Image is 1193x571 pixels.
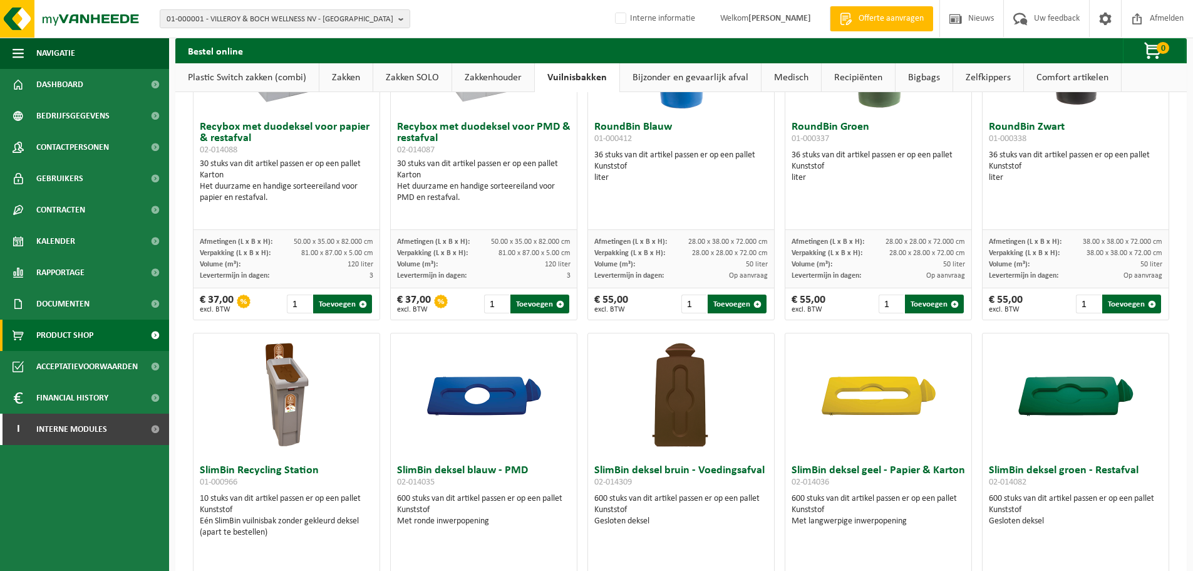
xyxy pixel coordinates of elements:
[200,295,234,313] div: € 37,00
[397,159,571,204] div: 30 stuks van dit artikel passen er op een pallet
[792,295,825,313] div: € 55,00
[36,38,75,69] span: Navigatie
[746,261,768,268] span: 50 liter
[397,249,468,257] span: Verpakking (L x B x H):
[200,272,269,280] span: Levertermijn in dagen:
[13,414,24,445] span: I
[397,122,571,155] h3: Recybox met duodeksel voor PMD & restafval
[397,465,571,490] h3: SlimBin deksel blauw - PMD
[792,161,965,172] div: Kunststof
[200,261,240,268] span: Volume (m³):
[36,163,83,194] span: Gebruikers
[989,122,1162,147] h3: RoundBin Zwart
[989,505,1162,516] div: Kunststof
[792,249,862,257] span: Verpakking (L x B x H):
[491,238,571,246] span: 50.00 x 35.00 x 82.000 cm
[594,306,628,313] span: excl. BTW
[313,295,372,313] button: Toevoegen
[896,63,953,92] a: Bigbags
[594,238,667,246] span: Afmetingen (L x B x H):
[535,63,619,92] a: Vuilnisbakken
[319,63,373,92] a: Zakken
[452,63,534,92] a: Zakkenhouder
[36,288,90,320] span: Documenten
[510,295,569,313] button: Toevoegen
[160,9,410,28] button: 01-000001 - VILLEROY & BOCH WELLNESS NV - [GEOGRAPHIC_DATA]
[36,351,138,382] span: Acceptatievoorwaarden
[594,465,768,490] h3: SlimBin deksel bruin - Voedingsafval
[36,414,107,445] span: Interne modules
[36,226,75,257] span: Kalender
[594,172,768,184] div: liter
[36,100,110,132] span: Bedrijfsgegevens
[1076,295,1102,313] input: 1
[545,261,571,268] span: 120 liter
[792,505,965,516] div: Kunststof
[36,320,93,351] span: Product Shop
[567,272,571,280] span: 3
[397,516,571,527] div: Met ronde inwerpopening
[692,249,768,257] span: 28.00 x 28.00 x 72.00 cm
[594,122,768,147] h3: RoundBin Blauw
[1024,63,1121,92] a: Comfort artikelen
[397,295,431,313] div: € 37,00
[594,295,628,313] div: € 55,00
[175,63,319,92] a: Plastic Switch zakken (combi)
[953,63,1023,92] a: Zelfkippers
[886,238,965,246] span: 28.00 x 28.00 x 72.000 cm
[879,295,904,313] input: 1
[36,194,85,226] span: Contracten
[369,272,373,280] span: 3
[200,493,373,538] div: 10 stuks van dit artikel passen er op een pallet
[792,150,965,184] div: 36 stuks van dit artikel passen er op een pallet
[989,134,1026,144] span: 01-000338
[748,14,811,23] strong: [PERSON_NAME]
[200,249,271,257] span: Verpakking (L x B x H):
[762,63,821,92] a: Medisch
[167,10,393,29] span: 01-000001 - VILLEROY & BOCH WELLNESS NV - [GEOGRAPHIC_DATA]
[397,261,438,268] span: Volume (m³):
[792,122,965,147] h3: RoundBin Groen
[943,261,965,268] span: 50 liter
[36,69,83,100] span: Dashboard
[792,306,825,313] span: excl. BTW
[301,249,373,257] span: 81.00 x 87.00 x 5.00 cm
[792,478,829,487] span: 02-014036
[729,272,768,280] span: Op aanvraag
[688,238,768,246] span: 28.00 x 38.00 x 72.000 cm
[594,516,768,527] div: Gesloten deksel
[397,505,571,516] div: Kunststof
[200,478,237,487] span: 01-000966
[200,159,373,204] div: 30 stuks van dit artikel passen er op een pallet
[989,161,1162,172] div: Kunststof
[36,132,109,163] span: Contactpersonen
[594,161,768,172] div: Kunststof
[1087,249,1162,257] span: 38.00 x 38.00 x 72.00 cm
[989,465,1162,490] h3: SlimBin deksel groen - Restafval
[1157,42,1169,54] span: 0
[1102,295,1161,313] button: Toevoegen
[889,249,965,257] span: 28.00 x 28.00 x 72.00 cm
[989,238,1061,246] span: Afmetingen (L x B x H):
[708,295,767,313] button: Toevoegen
[594,150,768,184] div: 36 stuks van dit artikel passen er op een pallet
[619,333,744,459] img: 02-014309
[989,516,1162,527] div: Gesloten deksel
[36,382,108,414] span: Financial History
[175,38,256,63] h2: Bestel online
[397,181,571,204] div: Het duurzame en handige sorteereiland voor PMD en restafval.
[397,478,435,487] span: 02-014035
[989,272,1058,280] span: Levertermijn in dagen:
[681,295,707,313] input: 1
[792,172,965,184] div: liter
[830,6,933,31] a: Offerte aanvragen
[989,493,1162,527] div: 600 stuks van dit artikel passen er op een pallet
[36,257,85,288] span: Rapportage
[905,295,964,313] button: Toevoegen
[348,261,373,268] span: 120 liter
[397,238,470,246] span: Afmetingen (L x B x H):
[200,170,373,181] div: Karton
[989,295,1023,313] div: € 55,00
[397,170,571,181] div: Karton
[792,465,965,490] h3: SlimBin deksel geel - Papier & Karton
